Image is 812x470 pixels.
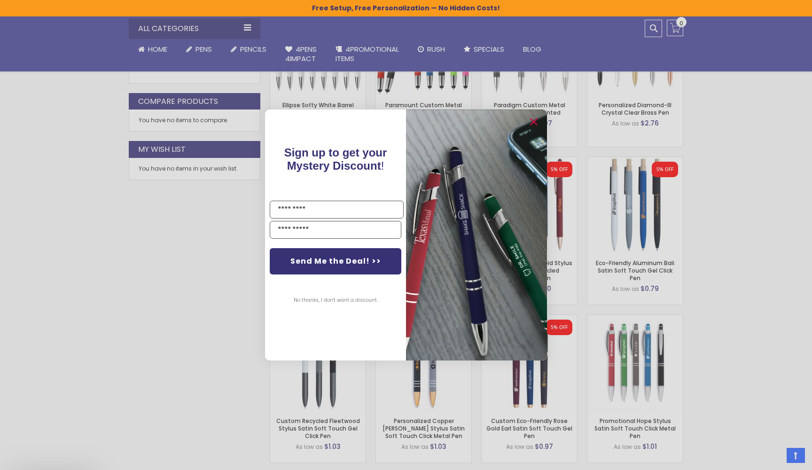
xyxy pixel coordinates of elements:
[270,248,401,274] button: Send Me the Deal! >>
[289,289,383,312] button: No thanks, I don't want a discount.
[284,146,387,172] span: !
[526,114,541,129] button: Close dialog
[406,110,547,360] img: pop-up-image
[284,146,387,172] span: Sign up to get your Mystery Discount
